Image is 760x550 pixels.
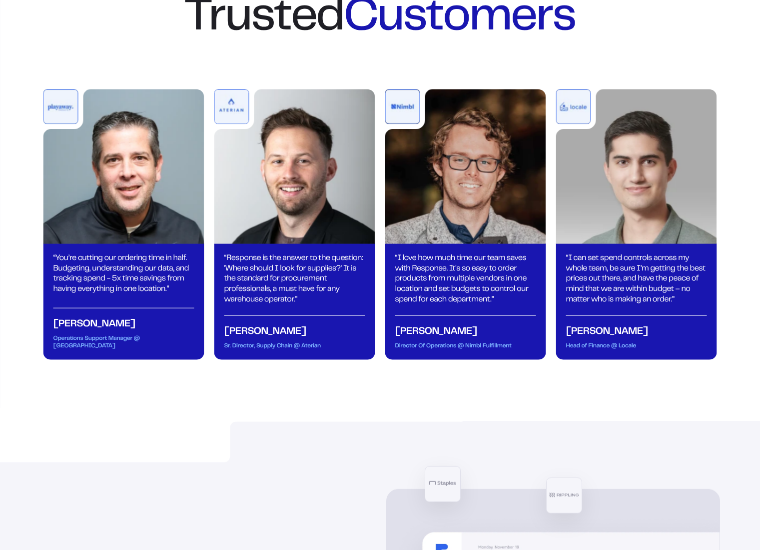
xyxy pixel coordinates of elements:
div: Director Of Operations @ Nimbl Fulfillment [395,342,536,349]
div: “ You’re cutting our ordering time in half. Budgeting, understanding our data, and tracking spend... [53,253,194,294]
img: Photo of Preston Pyle [214,89,375,244]
div: [PERSON_NAME] [224,315,365,337]
div: [PERSON_NAME] [395,315,536,337]
div: “ Response is the answer to the question: 'Where should I look for supplies?' It is the standard ... [224,253,365,305]
div: Head of Finance @ Locale [566,342,707,349]
div: “ I can set spend controls across my whole team, be sure I’m getting the best prices out there, a... [566,253,707,305]
div: [PERSON_NAME] [566,315,707,337]
div: [PERSON_NAME] [53,308,194,330]
img: locale logo [557,89,591,123]
div: “ I love how much time our team saves with Response. It's so easy to order products from multiple... [395,253,536,305]
img: Playaway logo [44,89,78,123]
div: Sr. Director, Supply Chain @ Aterian [224,342,365,349]
img: Photo of Sterling Westfall [385,89,546,244]
img: Nimbl logo [386,89,420,123]
img: Photo of David Oster [43,89,204,244]
div: Operations Support Manager @ [GEOGRAPHIC_DATA] [53,335,194,350]
img: Photo of Kaveh Nemati [556,89,717,244]
img: Aterian logo [215,89,249,123]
